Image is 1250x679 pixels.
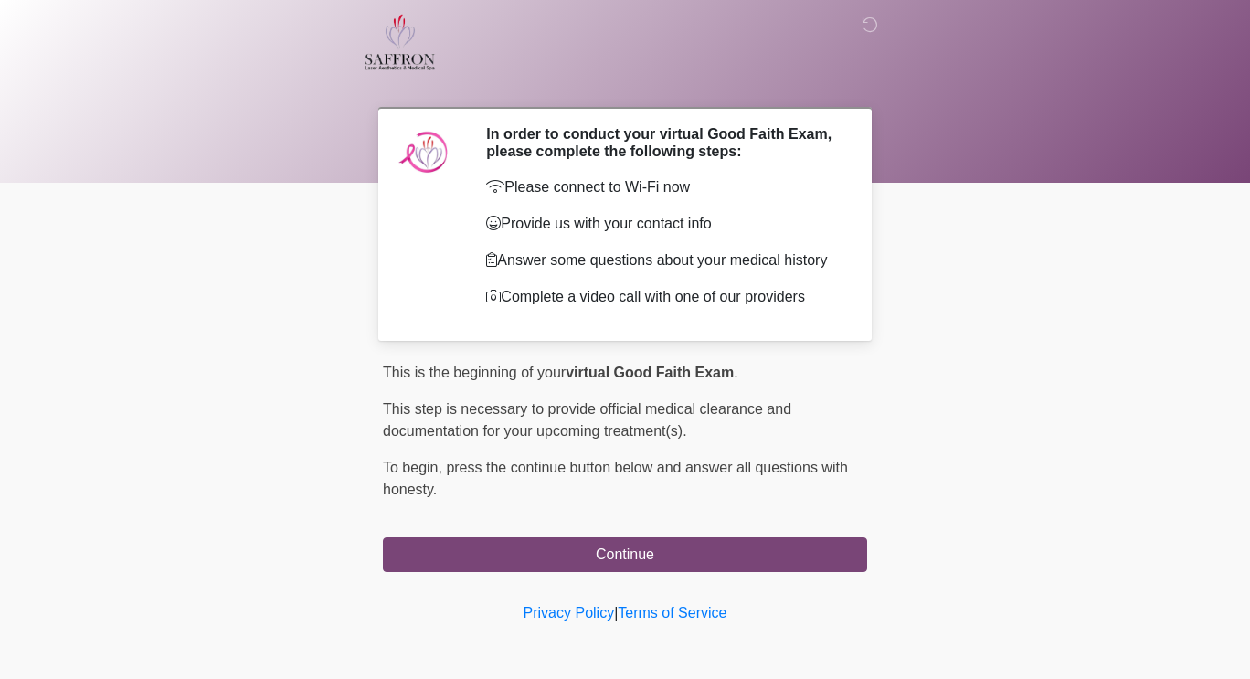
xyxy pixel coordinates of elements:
[734,365,737,380] span: .
[524,605,615,621] a: Privacy Policy
[614,605,618,621] a: |
[486,125,840,160] h2: In order to conduct your virtual Good Faith Exam, please complete the following steps:
[383,537,867,572] button: Continue
[397,125,451,180] img: Agent Avatar
[486,249,840,271] p: Answer some questions about your medical history
[566,365,734,380] strong: virtual Good Faith Exam
[383,460,446,475] span: To begin,
[486,176,840,198] p: Please connect to Wi-Fi now
[618,605,726,621] a: Terms of Service
[365,14,436,70] img: Saffron Laser Aesthetics and Medical Spa Logo
[383,460,848,497] span: press the continue button below and answer all questions with honesty.
[486,286,840,308] p: Complete a video call with one of our providers
[383,365,566,380] span: This is the beginning of your
[383,401,791,439] span: This step is necessary to provide official medical clearance and documentation for your upcoming ...
[486,213,840,235] p: Provide us with your contact info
